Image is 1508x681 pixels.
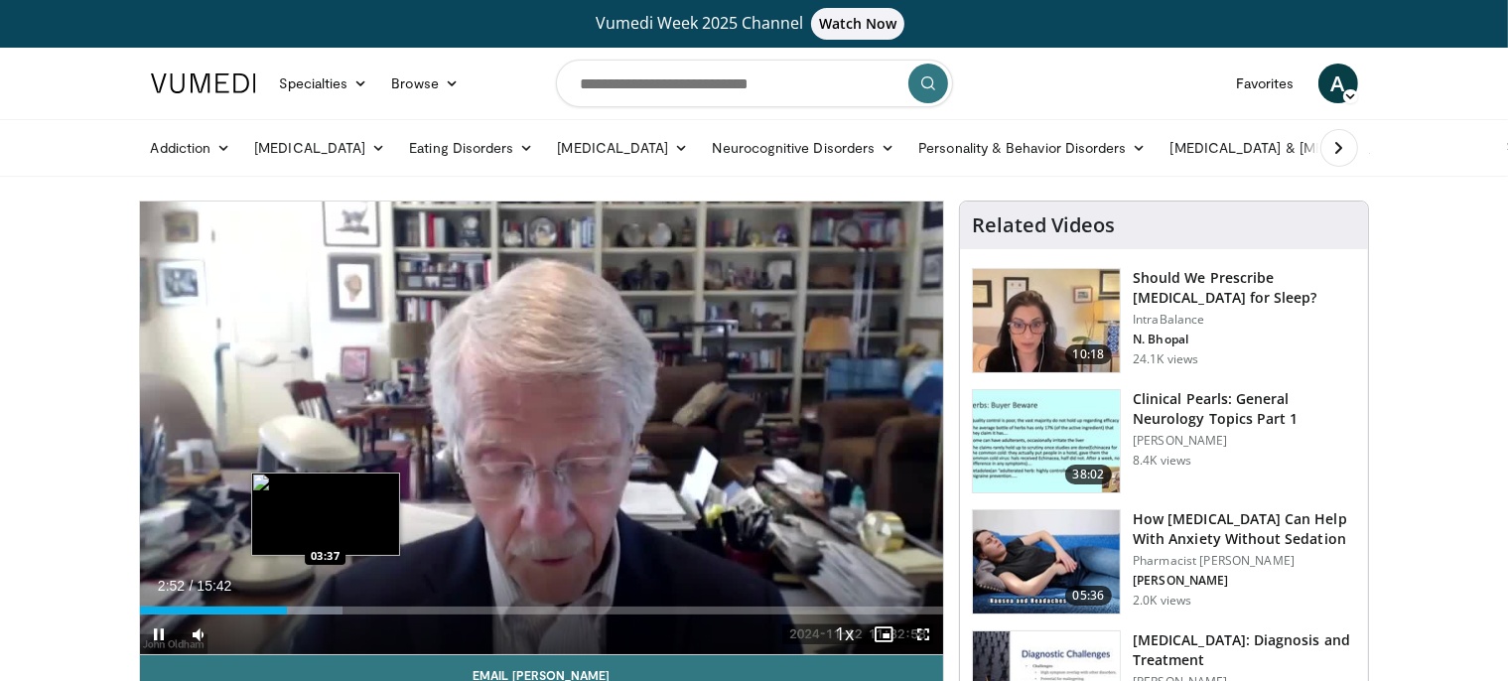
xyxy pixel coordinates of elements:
[379,64,471,103] a: Browse
[903,614,943,654] button: Fullscreen
[140,202,944,655] video-js: Video Player
[1133,573,1356,589] p: [PERSON_NAME]
[824,614,864,654] button: Playback Rate
[864,614,903,654] button: Enable picture-in-picture mode
[1133,332,1356,347] p: N. Bhopal
[1159,128,1442,168] a: [MEDICAL_DATA] & [MEDICAL_DATA]
[151,73,256,93] img: VuMedi Logo
[140,614,180,654] button: Pause
[701,128,907,168] a: Neurocognitive Disorders
[1224,64,1306,103] a: Favorites
[397,128,545,168] a: Eating Disorders
[242,128,397,168] a: [MEDICAL_DATA]
[972,509,1356,614] a: 05:36 How [MEDICAL_DATA] Can Help With Anxiety Without Sedation Pharmacist [PERSON_NAME] [PERSON_...
[1133,553,1356,569] p: Pharmacist [PERSON_NAME]
[1133,312,1356,328] p: IntraBalance
[180,614,219,654] button: Mute
[906,128,1158,168] a: Personality & Behavior Disorders
[972,389,1356,494] a: 38:02 Clinical Pearls: General Neurology Topics Part 1 [PERSON_NAME] 8.4K views
[251,473,400,556] img: image.jpeg
[973,510,1120,613] img: 7bfe4765-2bdb-4a7e-8d24-83e30517bd33.150x105_q85_crop-smart_upscale.jpg
[972,213,1115,237] h4: Related Videos
[973,269,1120,372] img: f7087805-6d6d-4f4e-b7c8-917543aa9d8d.150x105_q85_crop-smart_upscale.jpg
[1065,465,1113,484] span: 38:02
[1133,433,1356,449] p: [PERSON_NAME]
[140,607,944,614] div: Progress Bar
[197,578,231,594] span: 15:42
[1133,351,1198,367] p: 24.1K views
[1133,593,1191,609] p: 2.0K views
[1133,268,1356,308] h3: Should We Prescribe [MEDICAL_DATA] for Sleep?
[139,128,243,168] a: Addiction
[545,128,700,168] a: [MEDICAL_DATA]
[158,578,185,594] span: 2:52
[1065,586,1113,606] span: 05:36
[1133,509,1356,549] h3: How [MEDICAL_DATA] Can Help With Anxiety Without Sedation
[972,268,1356,373] a: 10:18 Should We Prescribe [MEDICAL_DATA] for Sleep? IntraBalance N. Bhopal 24.1K views
[1318,64,1358,103] a: A
[1133,389,1356,429] h3: Clinical Pearls: General Neurology Topics Part 1
[190,578,194,594] span: /
[1133,630,1356,670] h3: [MEDICAL_DATA]: Diagnosis and Treatment
[1065,344,1113,364] span: 10:18
[268,64,380,103] a: Specialties
[1133,453,1191,469] p: 8.4K views
[973,390,1120,493] img: 91ec4e47-6cc3-4d45-a77d-be3eb23d61cb.150x105_q85_crop-smart_upscale.jpg
[154,8,1355,40] a: Vumedi Week 2025 ChannelWatch Now
[811,8,905,40] span: Watch Now
[556,60,953,107] input: Search topics, interventions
